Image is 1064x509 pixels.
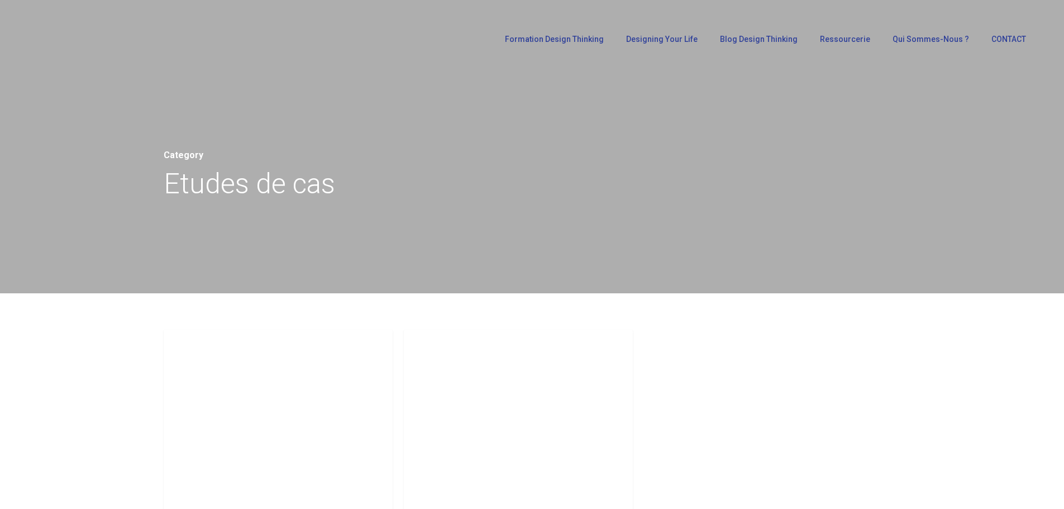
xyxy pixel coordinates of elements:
[505,35,604,44] span: Formation Design Thinking
[164,150,203,160] span: Category
[893,35,969,44] span: Qui sommes-nous ?
[986,35,1032,43] a: CONTACT
[714,35,803,43] a: Blog Design Thinking
[820,35,870,44] span: Ressourcerie
[814,35,876,43] a: Ressourcerie
[720,35,798,44] span: Blog Design Thinking
[164,164,901,203] h1: Etudes de cas
[415,341,488,354] a: Etudes de cas
[175,341,248,354] a: Etudes de cas
[499,35,609,43] a: Formation Design Thinking
[887,35,975,43] a: Qui sommes-nous ?
[626,35,698,44] span: Designing Your Life
[621,35,703,43] a: Designing Your Life
[991,35,1026,44] span: CONTACT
